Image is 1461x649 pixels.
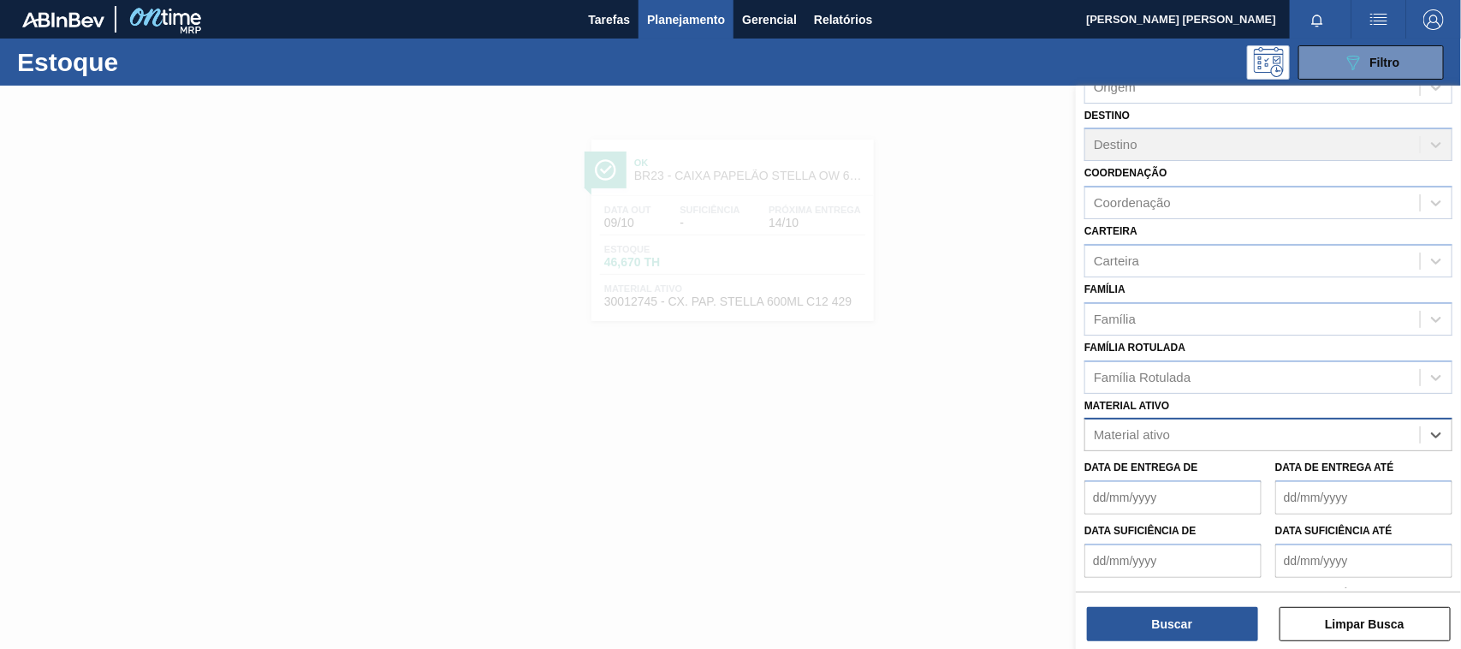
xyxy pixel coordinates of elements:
[1369,9,1389,30] img: userActions
[22,12,104,27] img: TNhmsLtSVTkK8tSr43FrP2fwEKptu5GPRR3wAAAABJRU5ErkJggg==
[1298,45,1444,80] button: Filtro
[1094,196,1171,211] div: Coordenação
[1084,167,1167,179] label: Coordenação
[1094,80,1136,94] div: Origem
[1084,110,1130,122] label: Destino
[588,9,630,30] span: Tarefas
[1423,9,1444,30] img: Logout
[1084,588,1153,600] label: Data out de
[1084,225,1137,237] label: Carteira
[1094,428,1170,443] div: Material ativo
[1275,544,1452,578] input: dd/mm/yyyy
[647,9,725,30] span: Planejamento
[1084,461,1198,473] label: Data de Entrega de
[814,9,872,30] span: Relatórios
[1084,400,1170,412] label: Material ativo
[1084,283,1125,295] label: Família
[1094,370,1191,384] div: Família Rotulada
[1084,544,1262,578] input: dd/mm/yyyy
[1094,312,1136,326] div: Família
[1290,8,1345,32] button: Notificações
[1247,45,1290,80] div: Pogramando: nenhum usuário selecionado
[1275,588,1349,600] label: Data out até
[1094,253,1139,268] div: Carteira
[1084,342,1185,354] label: Família Rotulada
[1275,480,1452,515] input: dd/mm/yyyy
[1275,461,1394,473] label: Data de Entrega até
[1084,525,1197,537] label: Data suficiência de
[17,52,268,72] h1: Estoque
[742,9,797,30] span: Gerencial
[1275,525,1393,537] label: Data suficiência até
[1370,56,1400,69] span: Filtro
[1084,480,1262,515] input: dd/mm/yyyy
